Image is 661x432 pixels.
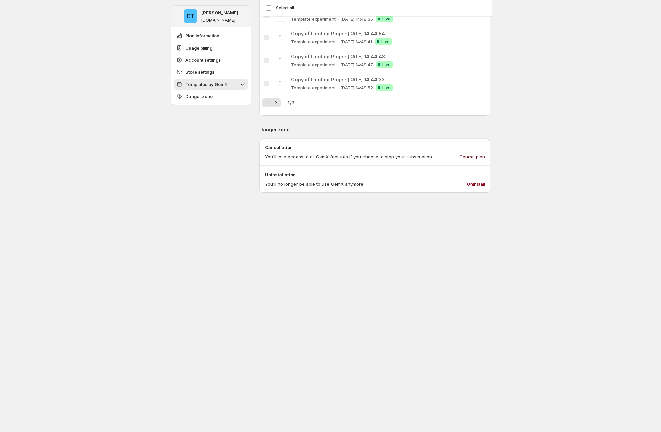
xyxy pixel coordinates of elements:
[291,84,373,91] p: Template experiment - [DATE] 14:48:52
[274,77,287,90] img: Copy of Landing Page - Aug 21, 14:44:33
[185,57,221,63] span: Account settings
[185,32,219,39] span: Plan information
[259,126,490,133] p: Danger zone
[201,18,235,23] p: [DOMAIN_NAME]
[185,93,213,100] span: Danger zone
[185,69,214,75] span: Store settings
[174,67,248,78] button: Store settings
[291,53,393,60] p: Copy of Landing Page - [DATE] 14:44:43
[291,38,372,45] p: Template experiment - [DATE] 14:48:41
[467,181,485,187] span: Uninstall
[262,98,281,107] nav: Pagination
[185,81,228,88] span: Templates by GemX
[174,91,248,102] button: Danger zone
[455,151,489,162] button: Cancel plan
[463,179,489,189] button: Uninstall
[291,61,373,68] p: Template experiment - [DATE] 14:48:47
[276,5,294,11] span: Select all
[174,42,248,53] button: Usage billing
[291,30,392,37] p: Copy of Landing Page - [DATE] 14:44:54
[291,76,393,83] p: Copy of Landing Page - [DATE] 14:44:33
[187,13,194,20] text: DT
[174,79,248,90] button: Templates by GemX
[265,144,485,151] p: Cancellation
[271,98,281,107] button: Next
[185,44,212,51] span: Usage billing
[459,153,485,160] span: Cancel plan
[291,16,373,22] p: Template experiment - [DATE] 14:48:35
[382,62,391,67] span: Live
[184,9,197,23] span: Duc Trinh
[382,16,391,22] span: Live
[265,181,363,187] p: You'll no longer be able to use GemX anymore
[274,54,287,67] img: Copy of Landing Page - Aug 21, 14:44:43
[201,9,238,16] p: [PERSON_NAME]
[174,30,248,41] button: Plan information
[274,31,287,44] img: Copy of Landing Page - Aug 21, 14:44:54
[381,39,390,44] span: Live
[382,85,391,90] span: Live
[265,153,432,160] p: You'll lose access to all GemX features if you choose to stop your subscription
[265,171,485,178] p: Uninstallation
[287,99,294,106] span: 1 / 3
[174,55,248,65] button: Account settings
